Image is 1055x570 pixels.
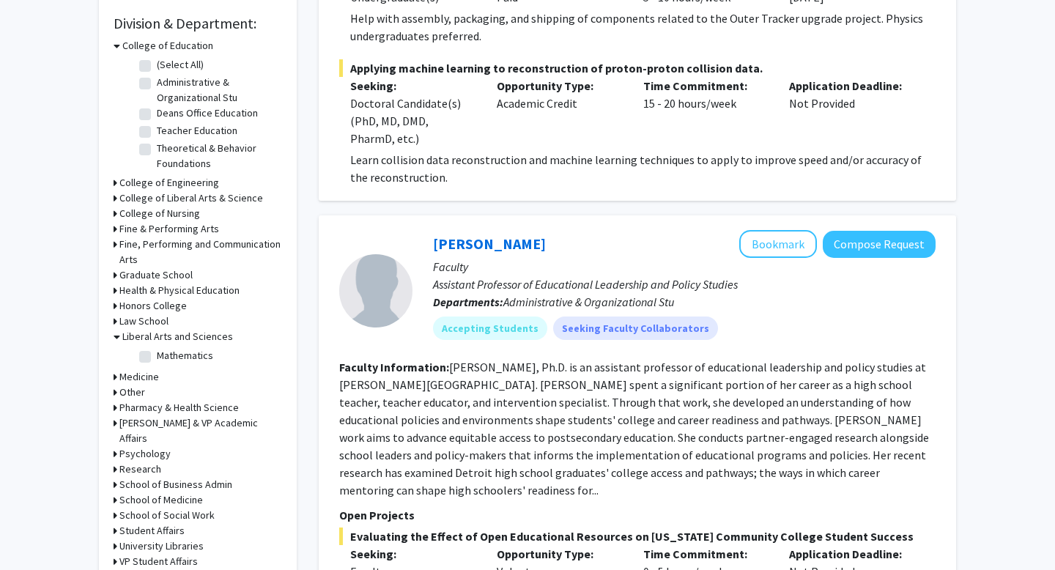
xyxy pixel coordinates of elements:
h3: College of Education [122,38,213,53]
h3: College of Engineering [119,175,219,190]
b: Departments: [433,295,503,309]
p: Help with assembly, packaging, and shipping of components related to the Outer Tracker upgrade pr... [350,10,936,45]
p: Faculty [433,258,936,275]
mat-chip: Seeking Faculty Collaborators [553,317,718,340]
mat-chip: Accepting Students [433,317,547,340]
label: Theoretical & Behavior Foundations [157,141,278,171]
label: Mathematics [157,348,213,363]
h3: School of Medicine [119,492,203,508]
label: Administrative & Organizational Stu [157,75,278,106]
label: Teacher Education [157,123,237,138]
h3: Psychology [119,446,171,462]
h3: Health & Physical Education [119,283,240,298]
h3: College of Liberal Arts & Science [119,190,263,206]
p: Seeking: [350,77,475,95]
h3: Other [119,385,145,400]
h3: Pharmacy & Health Science [119,400,239,415]
p: Opportunity Type: [497,77,621,95]
p: Open Projects [339,506,936,524]
h3: School of Business Admin [119,477,232,492]
h3: College of Nursing [119,206,200,221]
div: Doctoral Candidate(s) (PhD, MD, DMD, PharmD, etc.) [350,95,475,147]
h3: Graduate School [119,267,193,283]
a: [PERSON_NAME] [433,234,546,253]
div: Not Provided [778,77,925,147]
h3: VP Student Affairs [119,554,198,569]
h3: School of Social Work [119,508,215,523]
h2: Division & Department: [114,15,282,32]
h3: Fine & Performing Arts [119,221,219,237]
iframe: Chat [11,504,62,559]
p: Opportunity Type: [497,545,621,563]
div: 15 - 20 hours/week [632,77,779,147]
button: Add Stacey Brockman to Bookmarks [739,230,817,258]
label: Deans Office Education [157,106,258,121]
button: Compose Request to Stacey Brockman [823,231,936,258]
p: Application Deadline: [789,545,914,563]
h3: Fine, Performing and Communication Arts [119,237,282,267]
span: Applying machine learning to reconstruction of proton-proton collision data. [339,59,936,77]
b: Faculty Information: [339,360,449,374]
fg-read-more: [PERSON_NAME], Ph.D. is an assistant professor of educational leadership and policy studies at [P... [339,360,929,497]
h3: Medicine [119,369,159,385]
h3: Student Affairs [119,523,185,538]
label: (Select All) [157,57,204,73]
h3: [PERSON_NAME] & VP Academic Affairs [119,415,282,446]
p: Seeking: [350,545,475,563]
h3: Liberal Arts and Sciences [122,329,233,344]
h3: University Libraries [119,538,204,554]
span: Evaluating the Effect of Open Educational Resources on [US_STATE] Community College Student Success [339,528,936,545]
span: Administrative & Organizational Stu [503,295,674,309]
h3: Research [119,462,161,477]
h3: Law School [119,314,169,329]
p: Time Commitment: [643,545,768,563]
h3: Honors College [119,298,187,314]
p: Assistant Professor of Educational Leadership and Policy Studies [433,275,936,293]
div: Academic Credit [486,77,632,147]
p: Learn collision data reconstruction and machine learning techniques to apply to improve speed and... [350,151,936,186]
p: Time Commitment: [643,77,768,95]
p: Application Deadline: [789,77,914,95]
